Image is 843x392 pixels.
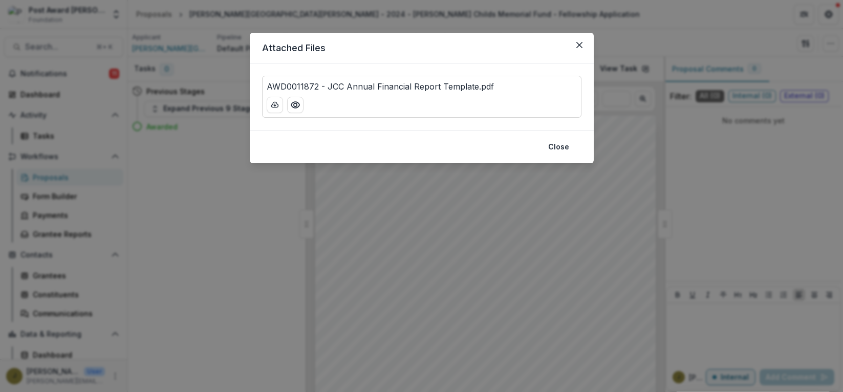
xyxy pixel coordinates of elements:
button: Preview AWD0011872 - JCC Annual Financial Report Template.pdf [287,97,304,113]
p: AWD0011872 - JCC Annual Financial Report Template.pdf [267,80,494,93]
header: Attached Files [250,33,594,63]
button: Close [542,139,575,155]
button: download-button [267,97,283,113]
button: Close [571,37,588,53]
